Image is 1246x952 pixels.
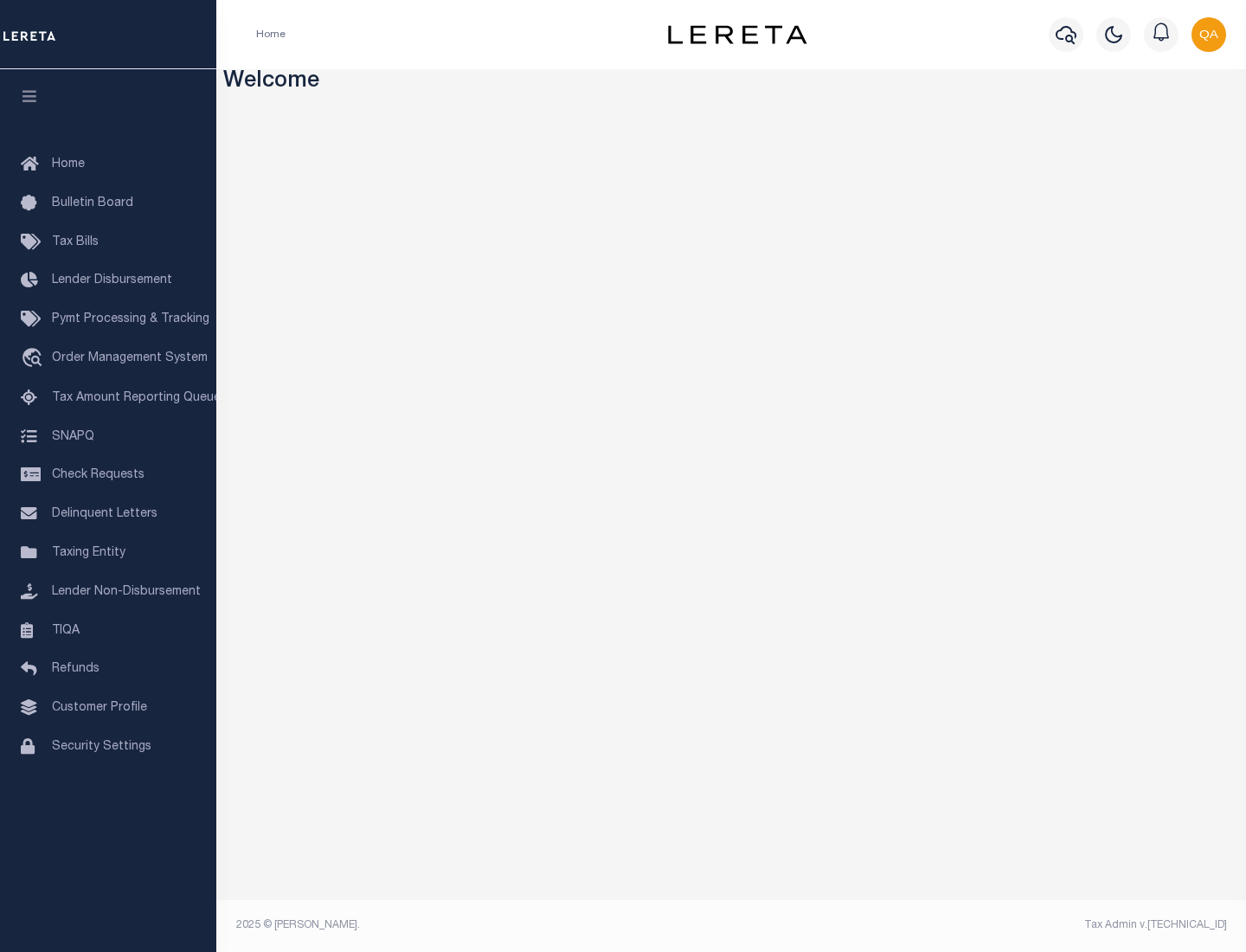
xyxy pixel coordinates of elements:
span: Order Management System [52,352,208,364]
span: Home [52,158,85,170]
h3: Welcome [223,69,1240,96]
span: TIQA [52,624,80,636]
span: Taxing Entity [52,547,125,559]
span: Bulletin Board [52,197,133,209]
span: Lender Disbursement [52,274,172,286]
img: svg+xml;base64,PHN2ZyB4bWxucz0iaHR0cDovL3d3dy53My5vcmcvMjAwMC9zdmciIHBvaW50ZXItZXZlbnRzPSJub25lIi... [1191,17,1226,52]
span: Delinquent Letters [52,508,157,520]
i: travel_explore [21,348,48,370]
span: Lender Non-Disbursement [52,586,201,598]
span: Security Settings [52,741,151,753]
span: Check Requests [52,469,145,481]
span: Pymt Processing & Tracking [52,313,209,325]
span: Customer Profile [52,702,147,714]
span: SNAPQ [52,430,94,442]
div: Tax Admin v.[TECHNICAL_ID] [744,917,1227,933]
li: Home [256,27,286,42]
div: 2025 © [PERSON_NAME]. [223,917,732,933]
img: logo-dark.svg [668,25,806,44]
span: Tax Bills [52,236,99,248]
span: Tax Amount Reporting Queue [52,392,221,404]
span: Refunds [52,663,100,675]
